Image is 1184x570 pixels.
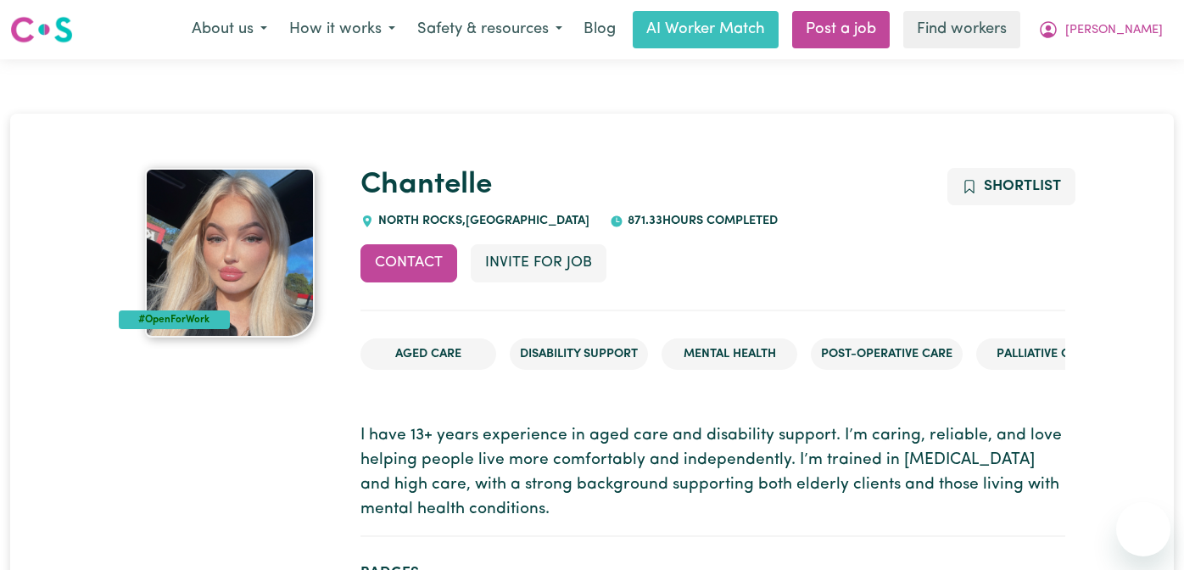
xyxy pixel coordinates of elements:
a: Post a job [792,11,890,48]
img: Careseekers logo [10,14,73,45]
button: Safety & resources [406,12,573,47]
span: NORTH ROCKS , [GEOGRAPHIC_DATA] [374,215,589,227]
span: Shortlist [984,179,1061,193]
a: AI Worker Match [633,11,779,48]
li: Post-operative care [811,338,963,371]
button: Add to shortlist [947,168,1075,205]
iframe: Button to launch messaging window [1116,502,1170,556]
button: Contact [360,244,457,282]
a: Chantelle's profile picture'#OpenForWork [119,168,340,338]
li: Disability Support [510,338,648,371]
a: Chantelle [360,170,492,200]
button: My Account [1027,12,1174,47]
a: Find workers [903,11,1020,48]
a: Careseekers logo [10,10,73,49]
div: #OpenForWork [119,310,230,329]
li: Palliative care [976,338,1112,371]
li: Aged Care [360,338,496,371]
li: Mental Health [662,338,797,371]
span: [PERSON_NAME] [1065,21,1163,40]
button: About us [181,12,278,47]
p: I have 13+ years experience in aged care and disability support. I’m caring, reliable, and love h... [360,424,1065,522]
span: 871.33 hours completed [623,215,778,227]
img: Chantelle [145,168,315,338]
a: Blog [573,11,626,48]
button: Invite for Job [471,244,606,282]
button: How it works [278,12,406,47]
